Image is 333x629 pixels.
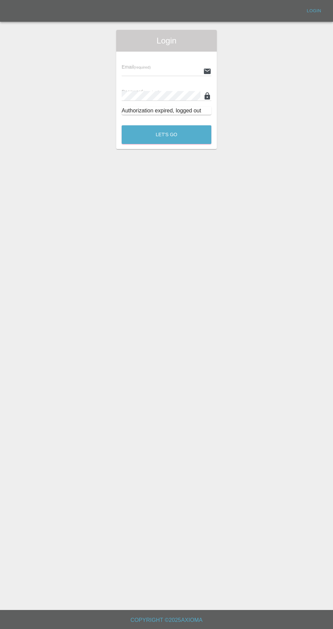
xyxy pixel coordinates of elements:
[122,107,211,115] div: Authorization expired, logged out
[134,65,151,69] small: (required)
[122,35,211,46] span: Login
[303,6,325,16] a: Login
[5,615,328,625] h6: Copyright © 2025 Axioma
[143,90,160,94] small: (required)
[122,64,151,70] span: Email
[122,89,160,94] span: Password
[122,125,211,144] button: Let's Go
